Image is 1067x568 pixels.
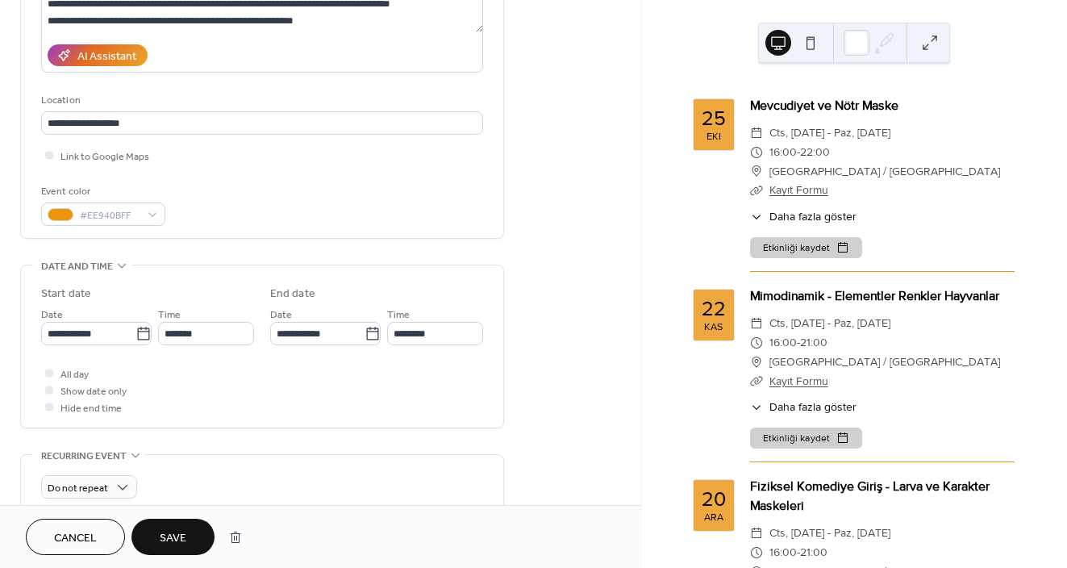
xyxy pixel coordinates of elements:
[80,207,140,224] span: #EE940BFF
[769,353,1000,372] span: [GEOGRAPHIC_DATA] / [GEOGRAPHIC_DATA]
[270,307,292,324] span: Date
[769,374,828,387] a: Kayıt Formu
[797,543,800,562] span: -
[797,143,800,162] span: -
[60,383,127,400] span: Show date only
[706,132,721,142] div: Eki
[750,181,763,200] div: ​
[270,286,315,303] div: End date
[54,530,97,547] span: Cancel
[41,258,113,275] span: Date and time
[131,519,215,555] button: Save
[769,399,857,416] span: Daha fazla göster
[750,289,999,303] a: Mimodinamik - Elementler Renkler Hayvanlar
[769,162,1000,182] span: [GEOGRAPHIC_DATA] / [GEOGRAPHIC_DATA]
[750,98,898,112] a: Mevcudiyet ve Nötr Maske
[158,307,181,324] span: Time
[77,48,136,65] div: AI Assistant
[769,543,797,562] span: 16:00
[769,183,828,196] a: Kayıt Formu
[60,366,89,383] span: All day
[750,162,763,182] div: ​
[41,307,63,324] span: Date
[48,479,108,498] span: Do not repeat
[387,307,410,324] span: Time
[769,208,857,225] span: Daha fazla göster
[750,237,862,258] button: Etkinliği kaydet
[41,92,480,109] div: Location
[800,143,830,162] span: 22:00
[769,524,890,543] span: Cts, [DATE] - Paz, [DATE]
[750,524,763,543] div: ​
[797,333,800,353] span: -
[750,543,763,562] div: ​
[750,123,763,143] div: ​
[750,428,862,449] button: Etkinliği kaydet
[41,183,162,200] div: Event color
[60,400,122,417] span: Hide end time
[750,143,763,162] div: ​
[750,479,990,512] a: Fiziksel Komediye Giriş - Larva ve Karakter Maskeleri
[800,543,827,562] span: 21:00
[160,530,186,547] span: Save
[769,314,890,333] span: Cts, [DATE] - Paz, [DATE]
[750,399,763,416] div: ​
[41,448,127,465] span: Recurring event
[769,123,890,143] span: Cts, [DATE] - Paz, [DATE]
[769,143,797,162] span: 16:00
[750,399,857,416] button: ​Daha fazla göster
[750,208,857,225] button: ​Daha fazla göster
[750,208,763,225] div: ​
[48,44,148,66] button: AI Assistant
[750,314,763,333] div: ​
[702,489,726,509] div: 20
[60,148,149,165] span: Link to Google Maps
[702,108,726,128] div: 25
[769,333,797,353] span: 16:00
[750,372,763,391] div: ​
[750,353,763,372] div: ​
[800,333,827,353] span: 21:00
[704,512,723,523] div: Ara
[750,333,763,353] div: ​
[41,286,91,303] div: Start date
[704,322,723,332] div: Kas
[26,519,125,555] button: Cancel
[702,299,726,319] div: 22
